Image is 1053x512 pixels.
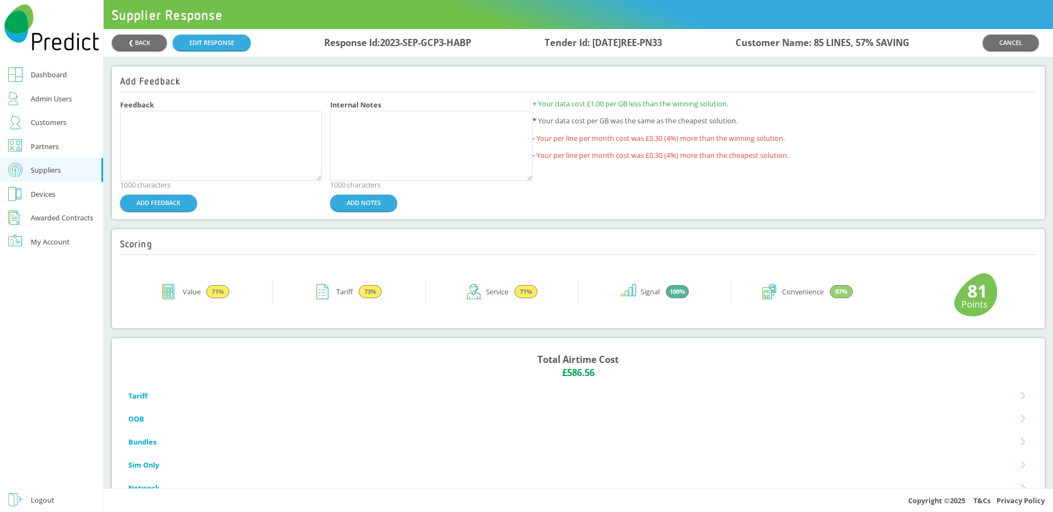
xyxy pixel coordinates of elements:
[954,298,996,311] div: Points
[128,453,1029,476] li: Sim Only
[359,285,382,299] div: 73%
[31,187,55,201] div: Devices
[31,92,72,105] div: Admin Users
[31,116,66,129] div: Customers
[4,4,99,50] img: Predict Mobile
[330,101,533,109] h4: Internal Notes
[31,493,54,507] div: Logout
[533,97,945,110] li: Your data cost £1.00 per GB less than the winning solution.
[533,114,945,127] li: Your data cost per GB was the same as the cheapest solution.
[31,235,70,248] div: My Account
[128,476,1029,499] li: Network
[562,366,595,379] span: £586.56
[324,36,471,49] div: Response Id: 2023-SEP-GCP3-HABP
[112,35,167,50] button: ❮ BACK
[533,150,535,160] span: -
[983,35,1039,50] a: CANCEL
[31,163,61,177] div: Suppliers
[486,288,508,295] span: Service
[830,285,853,299] div: 87%
[533,133,535,143] span: -
[206,285,229,299] div: 71%
[537,353,619,366] p: Total Airtime Cost
[735,36,909,49] div: Customer Name: 85 LINES, 57% SAVING
[666,285,689,299] div: 100%
[973,496,990,505] a: T&Cs
[997,496,1045,505] a: Privacy Policy
[641,288,660,295] span: Signal
[120,101,322,109] h4: Feedback
[173,35,251,50] a: EDIT RESPONSE
[31,68,67,81] div: Dashboard
[336,288,353,295] span: Tariff
[128,384,1029,407] li: Tariff
[782,288,824,295] span: Convenience
[514,285,537,299] div: 71%
[120,76,180,87] h2: Add Feedback
[533,132,945,145] li: Your per line per month cost was £0.30 (4%) more than the winning solution.
[330,195,397,211] button: ADD NOTES
[533,99,536,109] span: +
[545,36,662,49] div: Tender Id: [DATE]REE-PN33
[120,239,152,249] h2: Scoring
[330,180,381,190] span: 1000 characters
[128,430,1029,453] li: Bundles
[183,288,201,295] span: Value
[120,195,197,211] button: ADD FEEDBACK
[954,280,988,298] h1: 81
[533,149,945,162] li: Your per line per month cost was £0.30 (4%) more than the cheapest solution.
[31,211,93,224] div: Awarded Contracts
[31,140,59,153] div: Partners
[120,180,171,190] span: 1000 characters
[128,407,1029,430] li: OOB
